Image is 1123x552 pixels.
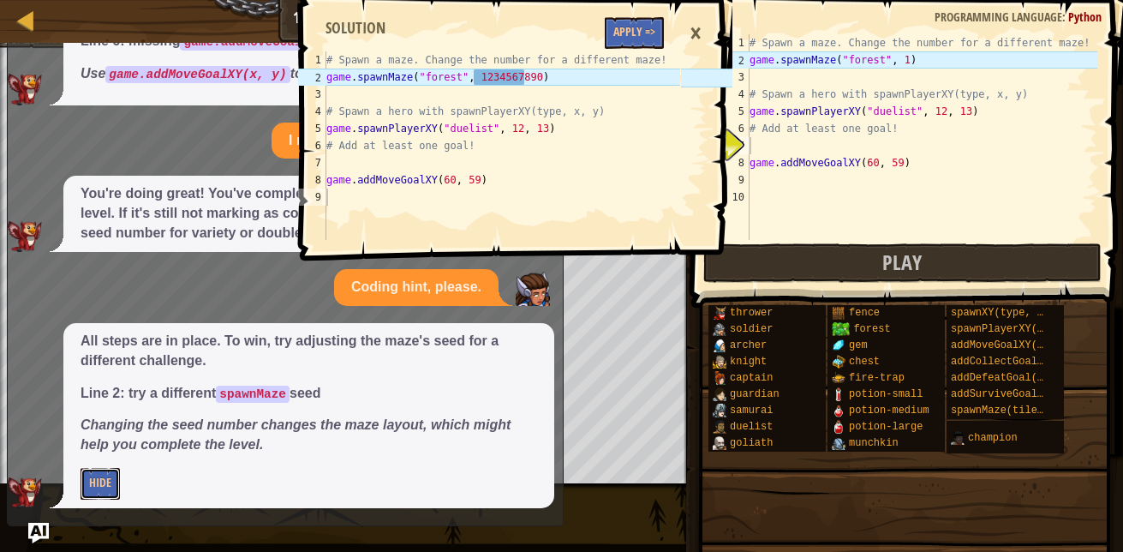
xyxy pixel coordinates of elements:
div: 2 [715,51,750,69]
div: 6 [298,137,326,154]
button: Hide [81,468,120,500]
span: Play [882,249,922,276]
span: chest [849,356,880,368]
code: game.addMoveGoalXY(x, y) [105,66,290,83]
div: 5 [715,103,750,120]
div: 4 [298,103,326,120]
span: addCollectGoal(amount) [951,356,1086,368]
div: 10 [715,189,750,206]
div: 6 [715,120,750,137]
div: 1 [715,34,750,51]
p: All steps are in place. To win, try adjusting the maze's seed for a different challenge. [81,332,537,371]
code: spawnMaze [216,386,290,403]
span: munchkin [849,437,899,449]
span: potion-small [849,388,923,400]
span: potion-medium [849,405,929,417]
button: Ask AI [28,523,49,543]
div: 9 [715,171,750,189]
span: spawnXY(type, x, y) [951,307,1068,319]
span: champion [968,432,1018,444]
img: portrait.png [832,436,845,450]
img: AI [8,221,42,252]
img: portrait.png [951,431,965,445]
img: trees_1.png [832,322,850,336]
div: 3 [715,69,750,86]
img: portrait.png [832,404,845,417]
div: 8 [715,154,750,171]
p: You're doing great! You've completed all the required steps for this level. If it's still not mar... [81,184,537,243]
img: portrait.png [832,420,845,434]
div: Solution [317,17,394,39]
span: soldier [730,323,773,335]
span: potion-large [849,421,923,433]
span: fence [849,307,880,319]
span: addDefeatGoal(amount) [951,372,1080,384]
em: Use to create a movement goal. [81,66,467,81]
em: Changing the seed number changes the maze layout, which might help you complete the level. [81,417,511,452]
span: forest [853,323,890,335]
div: 8 [298,171,326,189]
div: × [681,14,710,53]
div: 1 [298,51,326,69]
div: 7 [298,154,326,171]
div: 4 [715,86,750,103]
span: fire-trap [849,372,905,384]
code: game.addMoveGoalXY(...) [180,33,357,51]
img: portrait.png [832,355,845,369]
span: spawnMaze(tileType, seed) [951,405,1105,417]
div: 5 [298,120,326,137]
span: Programming language [935,9,1062,25]
span: guardian [730,388,780,400]
button: Apply => [605,17,664,49]
img: AI [8,74,42,105]
button: Play [703,243,1102,283]
img: portrait.png [832,387,845,401]
div: 7 [715,137,750,154]
span: thrower [730,307,773,319]
span: duelist [730,421,773,433]
img: AI [8,477,42,508]
div: 3 [298,86,326,103]
span: samurai [730,405,773,417]
span: goliath [730,437,773,449]
span: : [1062,9,1068,25]
img: portrait.png [832,339,845,352]
img: portrait.png [832,371,845,385]
span: Python [1068,9,1102,25]
span: captain [730,372,773,384]
span: spawnPlayerXY(type, x, y) [951,323,1105,335]
img: portrait.png [832,306,845,320]
p: Line 2: try a different seed [81,384,537,404]
span: gem [849,339,868,351]
span: addMoveGoalXY(x, y) [951,339,1068,351]
div: 9 [298,189,326,206]
span: knight [730,356,767,368]
span: addSurviveGoal(seconds) [951,388,1093,400]
p: I need a hint on the next step. [289,131,481,151]
div: 2 [298,69,326,86]
span: archer [730,339,767,351]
